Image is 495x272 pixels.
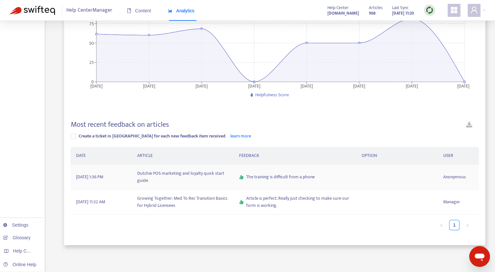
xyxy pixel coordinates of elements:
[246,195,351,209] span: Article is perfect. Really just checking to make sure our form is working.
[71,147,132,165] th: DATE
[439,223,443,227] span: left
[143,82,155,89] tspan: [DATE]
[353,82,366,89] tspan: [DATE]
[357,147,438,165] th: OPTION
[462,220,472,230] li: Next Page
[132,190,234,215] td: Growing Together: Med To Rec Transition Basics for Hybrid Licensees
[168,8,194,13] span: Analytics
[3,222,28,228] a: Settings
[239,175,244,179] span: like
[78,132,225,140] span: Create a ticket in [GEOGRAPHIC_DATA] for each new feedback item received
[450,6,458,14] span: appstore
[392,10,414,17] strong: [DATE] 11:20
[443,198,460,206] span: Manager
[255,91,289,99] span: Helpfulness Score
[89,39,94,47] tspan: 50
[327,9,359,17] a: [DOMAIN_NAME]
[443,173,466,181] span: Anonymous
[469,246,490,267] iframe: Button to launch messaging window, conversation in progress
[132,165,234,190] td: Dutchie POS marketing and loyalty quick start guide
[239,200,244,204] span: like
[76,173,103,181] span: [DATE] 1:36 PM
[10,6,55,15] img: Swifteq
[90,82,103,89] tspan: [DATE]
[369,10,376,17] strong: 968
[436,220,446,230] li: Previous Page
[438,147,479,165] th: USER
[127,8,151,13] span: Content
[127,8,131,13] span: book
[470,6,478,14] span: user
[327,10,359,17] strong: [DOMAIN_NAME]
[89,20,94,27] tspan: 75
[66,4,112,17] span: Help Center Manager
[425,6,434,14] img: sync.dc5367851b00ba804db3.png
[89,59,94,66] tspan: 25
[13,248,39,254] span: Help Centers
[234,147,356,165] th: FEEDBACK
[248,82,260,89] tspan: [DATE]
[195,82,208,89] tspan: [DATE]
[168,8,172,13] span: area-chart
[406,82,418,89] tspan: [DATE]
[91,78,94,85] tspan: 0
[462,220,472,230] button: right
[327,4,349,11] span: Help Center
[436,220,446,230] button: left
[246,173,315,181] span: The training is difficult from a phone
[76,198,105,206] span: [DATE] 11:32 AM
[3,235,30,240] a: Glossary
[457,82,469,89] tspan: [DATE]
[132,147,234,165] th: ARTICLE
[449,220,459,230] a: 1
[392,4,409,11] span: Last Sync
[369,4,382,11] span: Articles
[465,223,469,227] span: right
[301,82,313,89] tspan: [DATE]
[230,132,251,140] a: learn more
[3,262,36,267] a: Online Help
[71,120,169,129] h4: Most recent feedback on articles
